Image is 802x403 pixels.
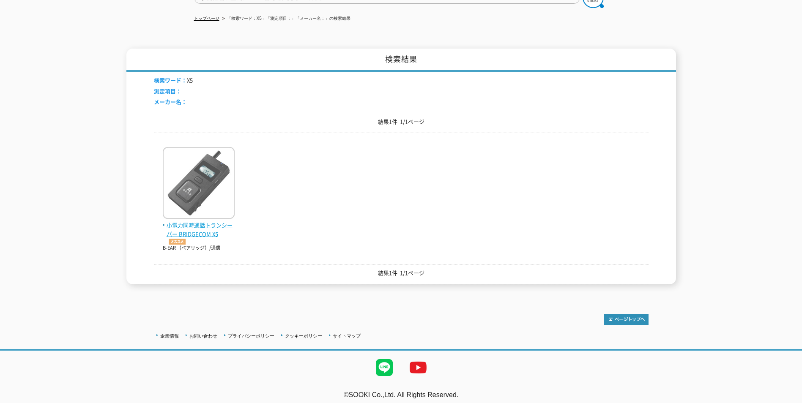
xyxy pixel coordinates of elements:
a: クッキーポリシー [285,333,322,338]
span: 小電力同時通話トランシーバー BRIDGECOM X5 [163,221,235,245]
p: 結果1件 1/1ページ [154,269,649,278]
img: YouTube [401,351,435,384]
img: LINE [367,351,401,384]
span: メーカー名： [154,98,187,106]
a: 企業情報 [160,333,179,338]
img: トップページへ [604,314,649,325]
p: 結果1件 1/1ページ [154,117,649,126]
img: オススメ [167,239,188,245]
a: トップページ [194,16,219,21]
li: 「検索ワード：X5」「測定項目：」「メーカー名：」の検索結果 [221,14,350,23]
a: 小電力同時通話トランシーバー BRIDGECOM X5オススメ [163,212,235,244]
h1: 検索結果 [126,49,676,72]
span: 検索ワード： [154,76,187,84]
a: お問い合わせ [189,333,217,338]
a: プライバシーポリシー [228,333,274,338]
p: B-EAR （ベアリッジ）/通信 [163,245,235,252]
li: X5 [154,76,193,85]
img: BRIDGECOM X5 [163,147,235,221]
a: サイトマップ [333,333,361,338]
span: 測定項目： [154,87,181,95]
